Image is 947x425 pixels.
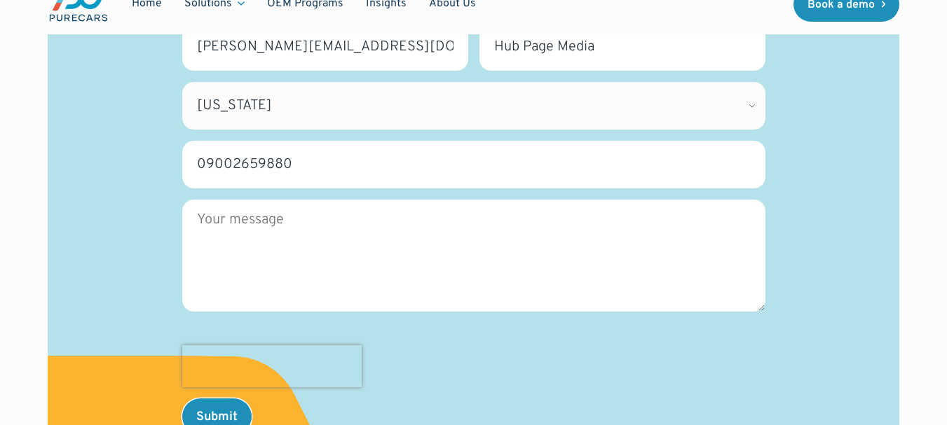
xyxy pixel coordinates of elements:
input: Phone number [182,141,765,188]
iframe: reCAPTCHA [182,345,362,387]
input: Dealership name [479,23,765,71]
input: Business email [182,23,468,71]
